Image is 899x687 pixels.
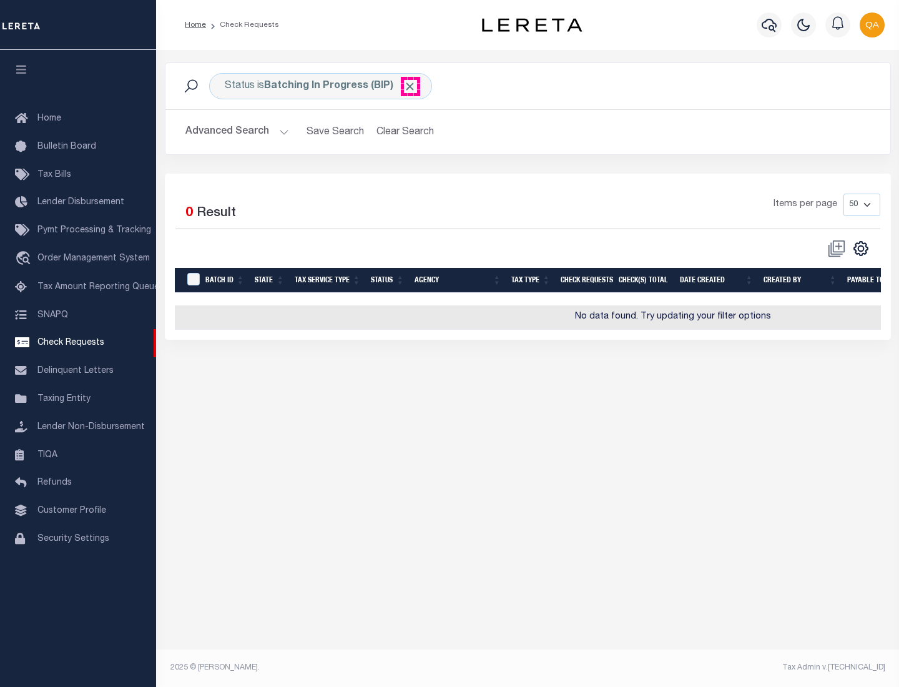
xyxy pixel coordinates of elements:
[37,226,151,235] span: Pymt Processing & Tracking
[37,142,96,151] span: Bulletin Board
[37,367,114,375] span: Delinquent Letters
[264,81,416,91] b: Batching In Progress (BIP)
[185,120,289,144] button: Advanced Search
[37,114,61,123] span: Home
[403,80,416,93] span: Click to Remove
[200,268,250,294] th: Batch Id: activate to sort column ascending
[37,283,159,292] span: Tax Amount Reporting Queue
[197,204,236,224] label: Result
[37,198,124,207] span: Lender Disbursement
[37,535,109,543] span: Security Settings
[250,268,290,294] th: State: activate to sort column ascending
[371,120,440,144] button: Clear Search
[37,395,91,403] span: Taxing Entity
[506,268,556,294] th: Tax Type: activate to sort column ascending
[299,120,371,144] button: Save Search
[37,423,145,432] span: Lender Non-Disbursement
[37,254,150,263] span: Order Management System
[37,310,68,319] span: SNAPQ
[774,198,837,212] span: Items per page
[614,268,675,294] th: Check(s) Total
[206,19,279,31] li: Check Requests
[482,18,582,32] img: logo-dark.svg
[410,268,506,294] th: Agency: activate to sort column ascending
[37,450,57,459] span: TIQA
[366,268,410,294] th: Status: activate to sort column ascending
[15,251,35,267] i: travel_explore
[37,171,71,179] span: Tax Bills
[37,507,106,515] span: Customer Profile
[209,73,432,99] div: Status is
[675,268,759,294] th: Date Created: activate to sort column ascending
[37,478,72,487] span: Refunds
[185,21,206,29] a: Home
[290,268,366,294] th: Tax Service Type: activate to sort column ascending
[161,662,528,673] div: 2025 © [PERSON_NAME].
[556,268,614,294] th: Check Requests
[185,207,193,220] span: 0
[860,12,885,37] img: svg+xml;base64,PHN2ZyB4bWxucz0iaHR0cDovL3d3dy53My5vcmcvMjAwMC9zdmciIHBvaW50ZXItZXZlbnRzPSJub25lIi...
[759,268,842,294] th: Created By: activate to sort column ascending
[537,662,885,673] div: Tax Admin v.[TECHNICAL_ID]
[37,339,104,347] span: Check Requests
